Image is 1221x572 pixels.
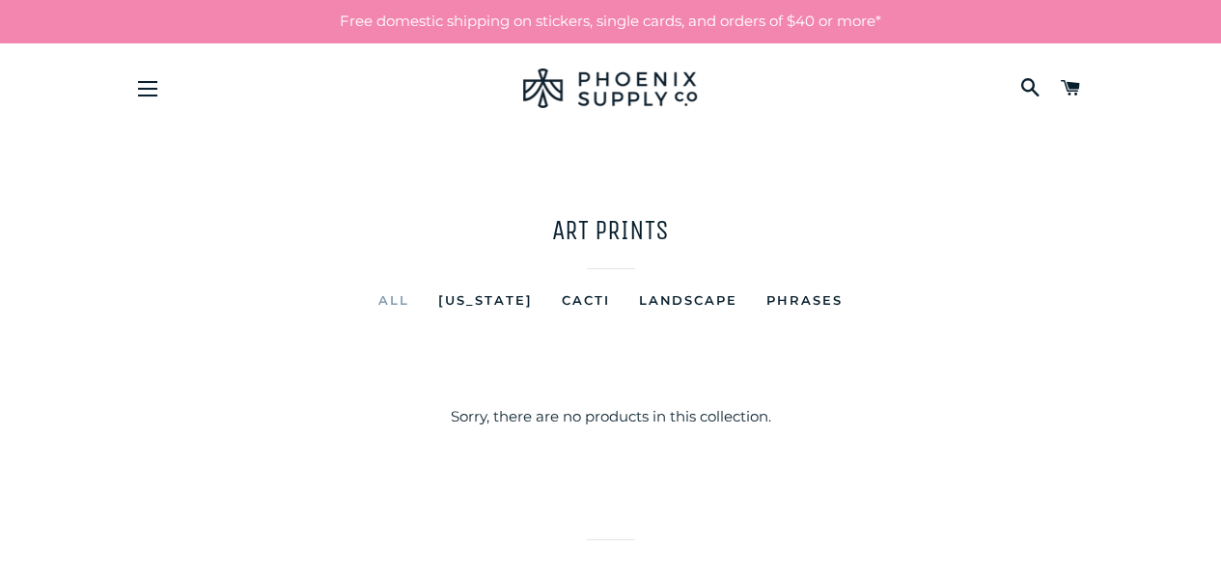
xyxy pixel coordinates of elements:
h1: Art Prints [133,211,1089,249]
a: Phrases [752,288,857,312]
a: All [364,288,424,312]
p: Sorry, there are no products in this collection. [133,405,1089,429]
a: [US_STATE] [424,288,547,312]
a: Cacti [547,288,624,312]
a: Landscape [624,288,752,312]
img: Phoenix Supply Co. [523,68,697,108]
